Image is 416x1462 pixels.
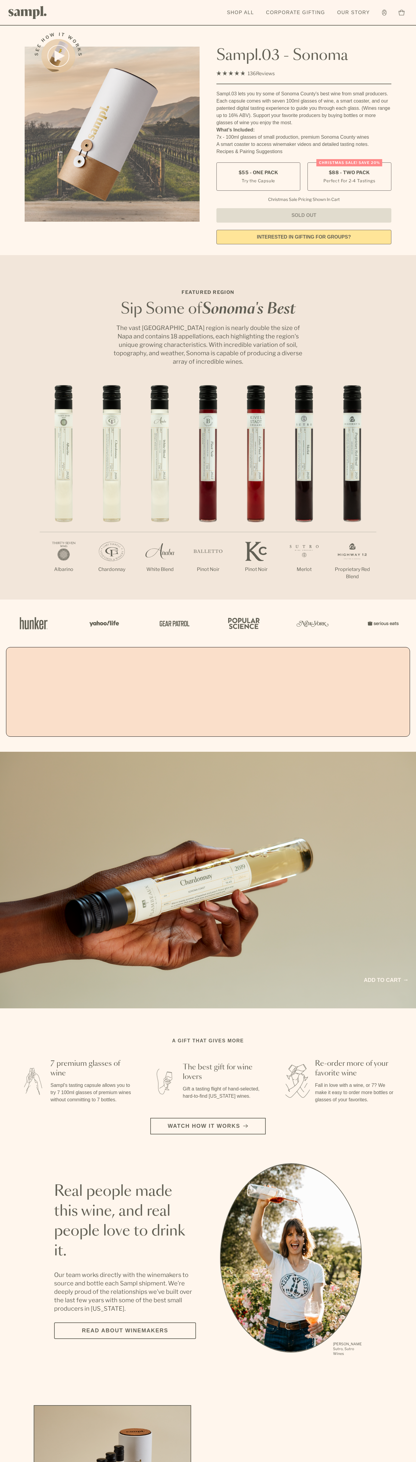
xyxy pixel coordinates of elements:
[112,324,304,366] p: The vast [GEOGRAPHIC_DATA] region is nearly double the size of Napa and contains 18 appellations,...
[54,1322,196,1339] a: Read about Winemakers
[225,610,261,636] img: Artboard_4_28b4d326-c26e-48f9-9c80-911f17d6414e_x450.png
[183,1063,265,1082] h3: The best gift for wine lovers
[112,302,304,316] h2: Sip Some of
[323,177,375,184] small: Perfect For 2-4 Tastings
[220,1163,362,1357] ul: carousel
[232,566,280,573] p: Pinot Noir
[50,1059,132,1078] h3: 7 premium glasses of wine
[328,566,376,580] p: Proprietary Red Blend
[88,566,136,573] p: Chardonnay
[54,1182,196,1261] h2: Real people made this wine, and real people love to drink it.
[216,47,391,65] h1: Sampl.03 - Sonoma
[112,289,304,296] p: Featured Region
[8,6,47,19] img: Sampl logo
[25,47,200,222] img: Sampl.03 - Sonoma
[315,1059,397,1078] h3: Re-order more of your favorite wine
[239,169,278,176] span: $55 - One Pack
[216,69,275,78] div: 136Reviews
[216,141,391,148] li: A smart coaster to access winemaker videos and detailed tasting notes.
[280,566,328,573] p: Merlot
[41,39,75,73] button: See how it works
[317,159,382,166] div: Christmas SALE! Save 20%
[328,385,376,600] li: 7 / 7
[54,1271,196,1313] p: Our team works directly with the winemakers to source and bottle each Sampl shipment. We’re deepl...
[202,302,295,316] em: Sonoma's Best
[184,385,232,592] li: 4 / 7
[172,1037,244,1044] h2: A gift that gives more
[136,566,184,573] p: White Blend
[232,385,280,592] li: 5 / 7
[216,90,391,126] div: Sampl.03 lets you try some of Sonoma County's best wine from small producers. Each capsule comes ...
[184,566,232,573] p: Pinot Noir
[295,610,331,636] img: Artboard_3_0b291449-6e8c-4d07-b2c2-3f3601a19cd1_x450.png
[248,71,256,76] span: 136
[216,208,391,223] button: Sold Out
[40,566,88,573] p: Albarino
[50,1082,132,1103] p: Sampl's tasting capsule allows you to try 7 100ml glasses of premium wines without committing to ...
[242,177,275,184] small: Try the Capsule
[136,385,184,592] li: 3 / 7
[183,1085,265,1100] p: Gift a tasting flight of hand-selected, hard-to-find [US_STATE] wines.
[150,1118,266,1134] button: Watch how it works
[263,6,328,19] a: Corporate Gifting
[216,148,391,155] li: Recipes & Pairing Suggestions
[364,976,408,984] a: Add to cart
[333,1342,362,1356] p: [PERSON_NAME] Sutro, Sutro Wines
[364,610,400,636] img: Artboard_7_5b34974b-f019-449e-91fb-745f8d0877ee_x450.png
[220,1163,362,1357] div: slide 1
[88,385,136,592] li: 2 / 7
[224,6,257,19] a: Shop All
[85,610,121,636] img: Artboard_6_04f9a106-072f-468a-bdd7-f11783b05722_x450.png
[315,1082,397,1103] p: Fall in love with a wine, or 7? We make it easy to order more bottles or glasses of your favorites.
[256,71,275,76] span: Reviews
[40,385,88,592] li: 1 / 7
[155,610,191,636] img: Artboard_5_7fdae55a-36fd-43f7-8bfd-f74a06a2878e_x450.png
[216,230,391,244] a: interested in gifting for groups?
[329,169,370,176] span: $88 - Two Pack
[265,197,343,202] li: Christmas Sale Pricing Shown In Cart
[280,385,328,592] li: 6 / 7
[334,6,373,19] a: Our Story
[16,610,52,636] img: Artboard_1_c8cd28af-0030-4af1-819c-248e302c7f06_x450.png
[216,134,391,141] li: 7x - 100ml glasses of small production, premium Sonoma County wines
[216,127,255,132] strong: What’s Included:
